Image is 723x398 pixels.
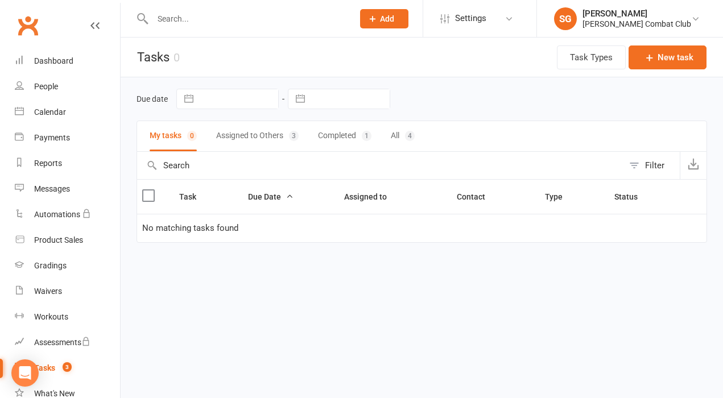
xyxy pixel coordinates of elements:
[545,192,575,201] span: Type
[34,133,70,142] div: Payments
[63,362,72,372] span: 3
[344,192,399,201] span: Assigned to
[137,94,168,103] label: Due date
[405,131,415,141] div: 4
[344,190,399,204] button: Assigned to
[187,131,197,141] div: 0
[34,56,73,65] div: Dashboard
[34,261,67,270] div: Gradings
[248,192,294,201] span: Due Date
[318,121,371,151] button: Completed1
[149,11,345,27] input: Search...
[360,9,408,28] button: Add
[289,131,299,141] div: 3
[15,227,120,253] a: Product Sales
[34,184,70,193] div: Messages
[582,9,691,19] div: [PERSON_NAME]
[15,355,120,381] a: Tasks 3
[34,210,80,219] div: Automations
[34,107,66,117] div: Calendar
[34,338,90,347] div: Assessments
[455,6,486,31] span: Settings
[34,363,55,372] div: Tasks
[582,19,691,29] div: [PERSON_NAME] Combat Club
[15,330,120,355] a: Assessments
[15,100,120,125] a: Calendar
[34,312,68,321] div: Workouts
[391,121,415,151] button: All4
[15,151,120,176] a: Reports
[137,152,623,179] input: Search
[614,192,650,201] span: Status
[179,190,209,204] button: Task
[15,304,120,330] a: Workouts
[15,176,120,202] a: Messages
[645,159,664,172] div: Filter
[15,125,120,151] a: Payments
[150,121,197,151] button: My tasks0
[457,190,498,204] button: Contact
[34,235,83,244] div: Product Sales
[380,14,394,23] span: Add
[614,190,650,204] button: Status
[362,131,371,141] div: 1
[14,11,42,40] a: Clubworx
[179,192,209,201] span: Task
[457,192,498,201] span: Contact
[216,121,299,151] button: Assigned to Others3
[545,190,575,204] button: Type
[15,253,120,279] a: Gradings
[15,202,120,227] a: Automations
[11,359,39,387] div: Open Intercom Messenger
[121,38,180,77] h1: Tasks
[554,7,577,30] div: SG
[15,48,120,74] a: Dashboard
[15,279,120,304] a: Waivers
[15,74,120,100] a: People
[34,287,62,296] div: Waivers
[248,190,294,204] button: Due Date
[623,152,680,179] button: Filter
[173,51,180,64] div: 0
[629,45,707,69] button: New task
[137,214,707,242] td: No matching tasks found
[34,82,58,91] div: People
[34,389,75,398] div: What's New
[34,159,62,168] div: Reports
[557,45,626,69] button: Task Types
